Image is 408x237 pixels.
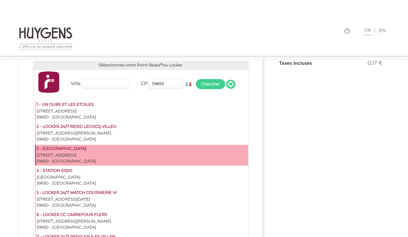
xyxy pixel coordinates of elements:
div: 5 - LOCKER 24/7 MATCH COUSINERIE VI [37,190,247,197]
label: CP [132,80,147,87]
span: Taxes incluses [279,61,312,66]
div: 4 - STATION ESSO [37,168,247,175]
div: 2 - LOCKER 24/7 RESID LECOCQ VILLEU [37,124,247,131]
iframe: PayPal Message 1 [279,67,383,77]
button: Chercher [196,79,225,89]
div: [STREET_ADDRESS] [37,153,247,159]
div: 59650 - [GEOGRAPHIC_DATA] [37,225,247,231]
sup: ® [160,62,163,66]
div: 1 - UN OURS ET LES ETOILES [37,102,247,108]
div: 59650 - [GEOGRAPHIC_DATA] [37,137,247,143]
div: 59650 - [GEOGRAPHIC_DATA] [37,181,247,187]
div: 59650 - [GEOGRAPHIC_DATA] [37,159,247,165]
div: [STREET_ADDRESS][PERSON_NAME] [37,131,247,137]
span: 0,17 € [367,59,382,67]
div: | [209,27,389,35]
div: 6 - LOCKER CC CARREFOUR FLERS [37,212,247,219]
div: 3 - [GEOGRAPHIC_DATA] [37,146,247,153]
label: Ville [66,80,81,87]
div: 59650 - [GEOGRAPHIC_DATA] [37,114,247,121]
div: Sélectionnez votre Point Relais ou Locker [33,61,248,70]
div: [STREET_ADDRESS][PERSON_NAME] [37,219,247,225]
div: 59650 - [GEOGRAPHIC_DATA] [37,203,247,209]
div: [STREET_ADDRESS][DATE] [37,197,247,203]
div: [GEOGRAPHIC_DATA] [37,175,247,181]
img: Huygens logo [19,27,73,50]
img: FR [186,82,191,86]
div: [STREET_ADDRESS] [37,108,247,114]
